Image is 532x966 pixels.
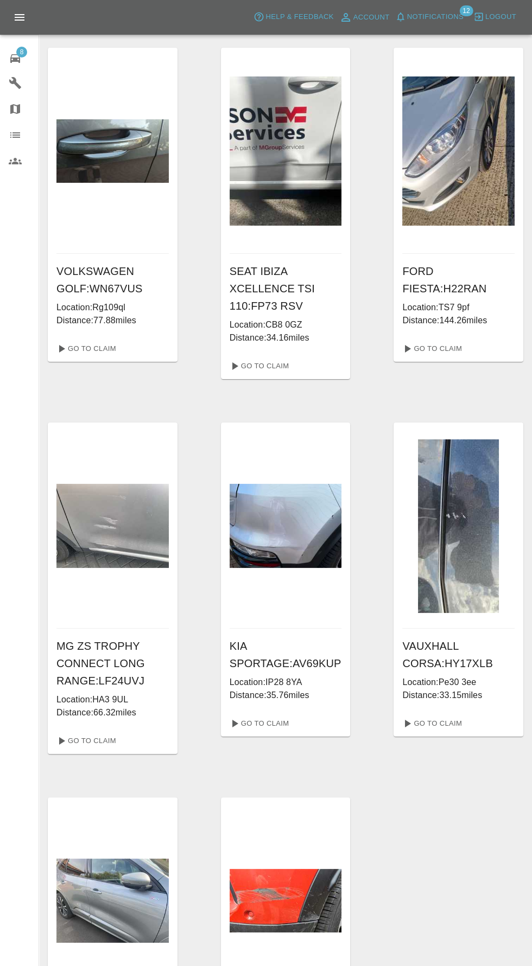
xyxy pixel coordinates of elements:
[402,263,515,297] h6: FORD FIESTA : H22RAN
[230,331,342,344] p: Distance: 34.16 miles
[398,715,465,732] a: Go To Claim
[230,676,342,689] p: Location: IP28 8YA
[56,314,169,327] p: Distance: 77.88 miles
[16,47,27,57] span: 8
[56,706,169,719] p: Distance: 66.32 miles
[402,301,515,314] p: Location: TS7 9pf
[353,11,390,24] span: Account
[56,263,169,297] h6: VOLKSWAGEN GOLF : WN67VUS
[392,9,466,25] button: Notifications
[56,301,169,314] p: Location: Rg109ql
[402,676,515,689] p: Location: Pe30 3ee
[402,314,515,327] p: Distance: 144.26 miles
[230,263,342,315] h6: SEAT IBIZA XCELLENCE TSI 110 : FP73 RSV
[52,732,119,750] a: Go To Claim
[7,4,33,30] button: Open drawer
[402,637,515,672] h6: VAUXHALL CORSA : HY17XLB
[251,9,336,25] button: Help & Feedback
[225,357,292,375] a: Go To Claim
[52,340,119,357] a: Go To Claim
[230,637,342,672] h6: KIA SPORTAGE : AV69KUP
[485,11,516,23] span: Logout
[402,689,515,702] p: Distance: 33.15 miles
[230,689,342,702] p: Distance: 35.76 miles
[398,340,465,357] a: Go To Claim
[56,693,169,706] p: Location: HA3 9UL
[459,5,473,16] span: 12
[265,11,333,23] span: Help & Feedback
[407,11,464,23] span: Notifications
[471,9,519,25] button: Logout
[225,715,292,732] a: Go To Claim
[230,318,342,331] p: Location: CB8 0GZ
[56,637,169,689] h6: MG ZS TROPHY CONNECT LONG RANGE : LF24UVJ
[337,9,392,26] a: Account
